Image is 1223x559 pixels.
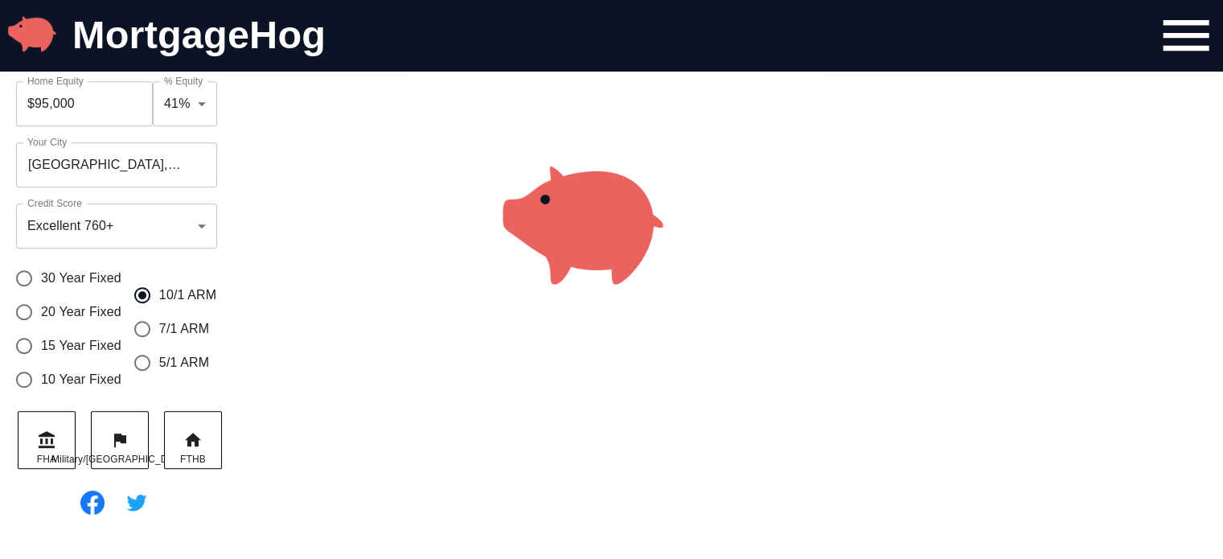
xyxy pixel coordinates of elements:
[80,491,105,515] img: Find MortgageHog on Facebook
[16,249,225,409] div: gender
[159,319,209,339] span: 7/1 ARM
[41,370,121,389] span: 10 Year Fixed
[41,269,121,288] span: 30 Year Fixed
[16,203,217,249] div: Excellent 760+
[8,10,56,58] img: MortgageHog Logo
[503,145,663,306] img: MortgageHog Logo
[180,453,206,467] span: FTHB
[159,353,209,372] span: 5/1 ARM
[41,302,121,322] span: 20 Year Fixed
[121,487,153,519] img: Follow @MortgageHog
[16,81,153,126] input: Home Equity
[159,286,216,305] span: 10/1 ARM
[72,13,326,56] a: MortgageHog
[41,336,121,356] span: 15 Year Fixed
[37,453,56,467] span: FHA
[51,453,188,467] span: Military/[GEOGRAPHIC_DATA]
[153,81,217,126] div: 41%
